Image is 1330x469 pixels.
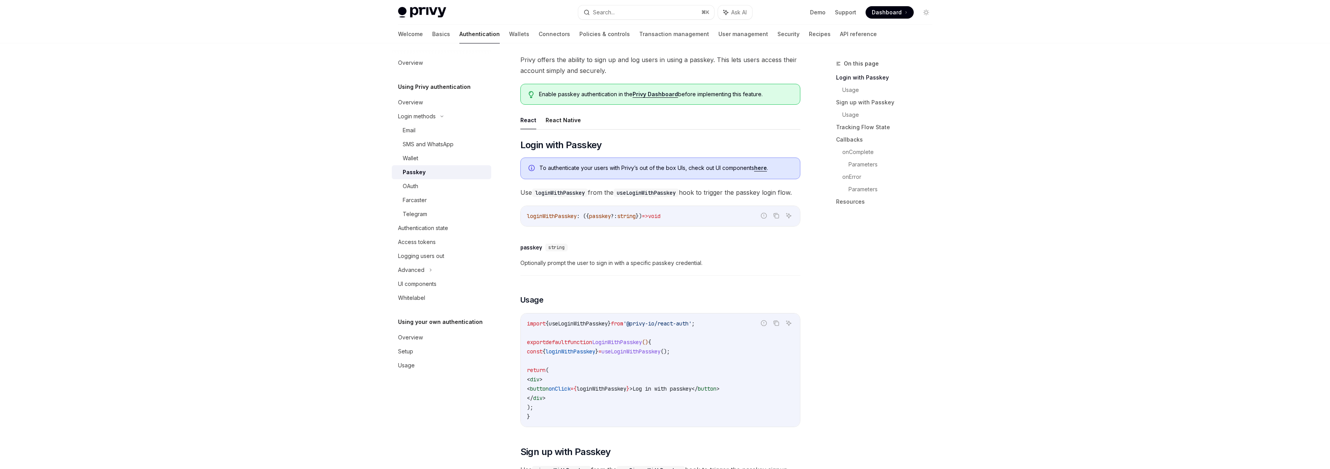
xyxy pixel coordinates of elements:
span: ); [527,404,533,411]
span: > [542,395,546,402]
span: ; [692,320,695,327]
div: passkey [520,244,542,251]
h5: Using Privy authentication [398,82,471,92]
span: passkey [589,213,611,220]
div: Logging users out [398,251,444,261]
span: { [542,348,546,355]
button: Search...⌘K [578,5,714,19]
a: Whitelabel [392,291,491,305]
span: => [642,213,648,220]
span: </ [527,395,533,402]
a: Basics [432,25,450,43]
div: Overview [398,98,423,107]
button: Toggle dark mode [920,6,932,19]
span: Use from the hook to trigger the passkey login flow. [520,187,800,198]
span: = [570,385,574,392]
span: import [527,320,546,327]
a: Authentication [459,25,500,43]
span: } [527,413,530,420]
a: Support [835,9,856,16]
span: useLoginWithPasskey [549,320,608,327]
button: Report incorrect code [759,211,769,221]
div: Advanced [398,265,424,275]
span: { [574,385,577,392]
span: function [567,339,592,346]
div: Setup [398,347,413,356]
a: Privy Dashboard [633,91,678,98]
a: API reference [840,25,877,43]
span: > [629,385,633,392]
a: Parameters [848,183,939,196]
span: loginWithPasskey [527,213,577,220]
a: here [754,164,767,171]
span: } [608,320,611,327]
span: return [527,367,546,374]
a: Transaction management [639,25,709,43]
a: User management [718,25,768,43]
a: OAuth [392,179,491,193]
button: React [520,111,536,129]
a: Overview [392,56,491,70]
a: Wallets [509,25,529,43]
span: loginWithPasskey [577,385,626,392]
span: Log in with passkey [633,385,692,392]
span: void [648,213,661,220]
a: Authentication state [392,221,491,235]
span: default [546,339,567,346]
span: Sign up with Passkey [520,446,611,458]
span: }) [636,213,642,220]
span: Dashboard [872,9,902,16]
code: useLoginWithPasskey [614,189,679,197]
span: ( [546,367,549,374]
a: Setup [392,344,491,358]
a: Email [392,123,491,137]
div: Passkey [403,168,426,177]
span: from [611,320,623,327]
a: Logging users out [392,249,491,263]
a: Connectors [539,25,570,43]
span: ⌘ K [701,9,709,16]
span: const [527,348,542,355]
div: Authentication state [398,223,448,233]
span: Ask AI [731,9,747,16]
span: > [716,385,720,392]
span: string [617,213,636,220]
button: Report incorrect code [759,318,769,328]
span: Usage [520,294,544,305]
span: < [527,385,530,392]
div: Search... [593,8,615,17]
button: Copy the contents from the code block [771,211,781,221]
button: Ask AI [718,5,752,19]
span: ?: [611,213,617,220]
div: Overview [398,58,423,67]
div: Telegram [403,209,427,219]
a: Usage [842,84,939,96]
span: button [698,385,716,392]
a: Security [777,25,800,43]
div: Whitelabel [398,293,425,303]
button: Copy the contents from the code block [771,318,781,328]
a: Resources [836,196,939,208]
div: Access tokens [398,237,436,247]
span: } [626,385,629,392]
a: Usage [392,358,491,372]
span: { [648,339,651,346]
button: React Native [546,111,581,129]
span: Privy offers the ability to sign up and log users in using a passkey. This lets users access thei... [520,54,800,76]
div: Farcaster [403,196,427,205]
a: Overview [392,95,491,109]
a: Tracking Flow State [836,121,939,133]
span: onClick [549,385,570,392]
div: Overview [398,333,423,342]
div: SMS and WhatsApp [403,140,454,149]
a: Parameters [848,158,939,171]
a: Usage [842,109,939,121]
div: Wallet [403,154,418,163]
a: Passkey [392,165,491,179]
span: export [527,339,546,346]
button: Ask AI [784,318,794,328]
span: button [530,385,549,392]
span: To authenticate your users with Privy’s out of the box UIs, check out UI components . [539,164,792,172]
span: On this page [844,59,879,68]
a: onError [842,171,939,183]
